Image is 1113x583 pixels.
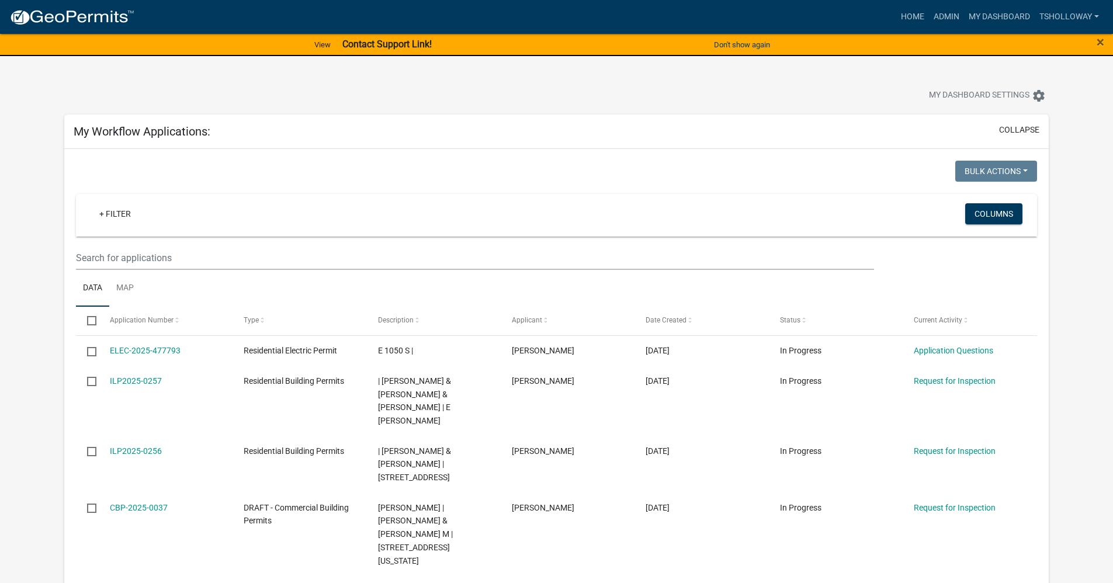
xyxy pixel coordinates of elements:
a: View [310,35,335,54]
datatable-header-cell: Current Activity [903,307,1036,335]
a: ILP2025-0256 [110,446,162,456]
span: | Garcia, Jesus B & Jessie Garcia & David Garcia | E BRADFORD PIKE [378,376,451,425]
i: settings [1032,89,1046,103]
a: tsholloway [1035,6,1104,28]
span: | SHEVEILY, DOUGLAS & CHRISTIE | 115 W 6TH ST [378,446,451,483]
span: Eric Bragg | HARMON, MICHAEL S & TRACEY M | 326 W INDIANA [378,503,453,565]
datatable-header-cell: Select [76,307,98,335]
span: 09/12/2025 [646,376,670,386]
span: Status [780,316,800,324]
datatable-header-cell: Description [366,307,500,335]
button: Close [1097,35,1104,49]
a: + Filter [90,203,140,224]
span: Residential Electric Permit [244,346,337,355]
span: 09/12/2025 [646,446,670,456]
h5: My Workflow Applications: [74,124,210,138]
button: My Dashboard Settingssettings [920,84,1055,107]
span: In Progress [780,446,821,456]
span: Residential Building Permits [244,376,344,386]
strong: Contact Support Link! [342,39,432,50]
a: CBP-2025-0037 [110,503,168,512]
input: Search for applications [76,246,873,270]
span: E 1050 S | [378,346,413,355]
a: ILP2025-0257 [110,376,162,386]
button: collapse [999,124,1039,136]
a: ELEC-2025-477793 [110,346,181,355]
span: Tammy Holloway [512,376,574,386]
button: Bulk Actions [955,161,1037,182]
span: × [1097,34,1104,50]
a: Home [896,6,929,28]
span: Current Activity [914,316,962,324]
span: Description [378,316,414,324]
span: In Progress [780,376,821,386]
span: Tammy Holloway [512,346,574,355]
a: Data [76,270,109,307]
span: Type [244,316,259,324]
span: 09/12/2025 [646,503,670,512]
datatable-header-cell: Type [233,307,366,335]
button: Columns [965,203,1022,224]
button: Don't show again [709,35,775,54]
span: Tammy Holloway [512,446,574,456]
a: Request for Inspection [914,376,996,386]
span: DRAFT - Commercial Building Permits [244,503,349,526]
span: 09/12/2025 [646,346,670,355]
span: Tammy Holloway [512,503,574,512]
span: Date Created [646,316,686,324]
a: My Dashboard [964,6,1035,28]
a: Application Questions [914,346,993,355]
datatable-header-cell: Application Number [99,307,233,335]
datatable-header-cell: Status [769,307,903,335]
a: Request for Inspection [914,503,996,512]
span: Applicant [512,316,542,324]
span: My Dashboard Settings [929,89,1029,103]
span: Residential Building Permits [244,446,344,456]
a: Map [109,270,141,307]
a: Request for Inspection [914,446,996,456]
datatable-header-cell: Applicant [501,307,634,335]
span: Application Number [110,316,174,324]
datatable-header-cell: Date Created [634,307,768,335]
a: Admin [929,6,964,28]
span: In Progress [780,346,821,355]
span: In Progress [780,503,821,512]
